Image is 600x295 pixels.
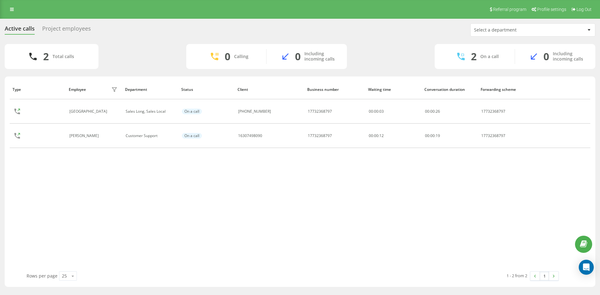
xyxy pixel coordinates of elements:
div: Project employees [42,25,91,35]
div: 00:00:12 [369,134,418,138]
div: Type [12,87,63,92]
span: 26 [436,109,440,114]
span: 19 [436,133,440,138]
div: Employee [69,87,86,92]
div: 16307498090 [238,134,262,138]
div: 25 [62,273,67,279]
div: 0 [543,51,549,62]
div: 2 [43,51,49,62]
div: Waiting time [368,87,418,92]
div: 1 - 2 from 2 [507,273,527,279]
div: [PERSON_NAME] [69,134,100,138]
div: 17732368797 [481,134,531,138]
span: 00 [425,133,429,138]
div: Including incoming calls [553,51,586,62]
div: Status [181,87,232,92]
div: 2 [471,51,477,62]
span: Log Out [577,7,592,12]
span: 00 [430,109,435,114]
div: Open Intercom Messenger [579,260,594,275]
div: On a call [480,54,499,59]
div: Including incoming calls [304,51,337,62]
span: Rows per page [27,273,57,279]
div: [GEOGRAPHIC_DATA] [69,109,109,114]
div: 17732368797 [308,109,332,114]
div: Customer Support [126,134,175,138]
div: Calling [234,54,248,59]
div: Client [237,87,301,92]
a: 1 [540,272,549,280]
span: 00 [430,133,435,138]
span: Profile settings [537,7,566,12]
div: Active calls [5,25,35,35]
div: : : [425,134,440,138]
div: Department [125,87,175,92]
div: 0 [225,51,230,62]
div: On a call [182,133,202,139]
div: Select a department [474,27,549,33]
div: Sales Long, Sales Local [126,109,175,114]
div: 00:00:03 [369,109,418,114]
div: Forwarding scheme [481,87,531,92]
div: On a call [182,109,202,114]
div: 0 [295,51,301,62]
span: Referral program [493,7,526,12]
span: 00 [425,109,429,114]
div: Total calls [52,54,74,59]
div: 17732368797 [481,109,531,114]
div: Business number [307,87,362,92]
div: Conversation duration [424,87,475,92]
div: 17732368797 [308,134,332,138]
div: : : [425,109,440,114]
div: [PHONE_NUMBER] [238,109,271,114]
